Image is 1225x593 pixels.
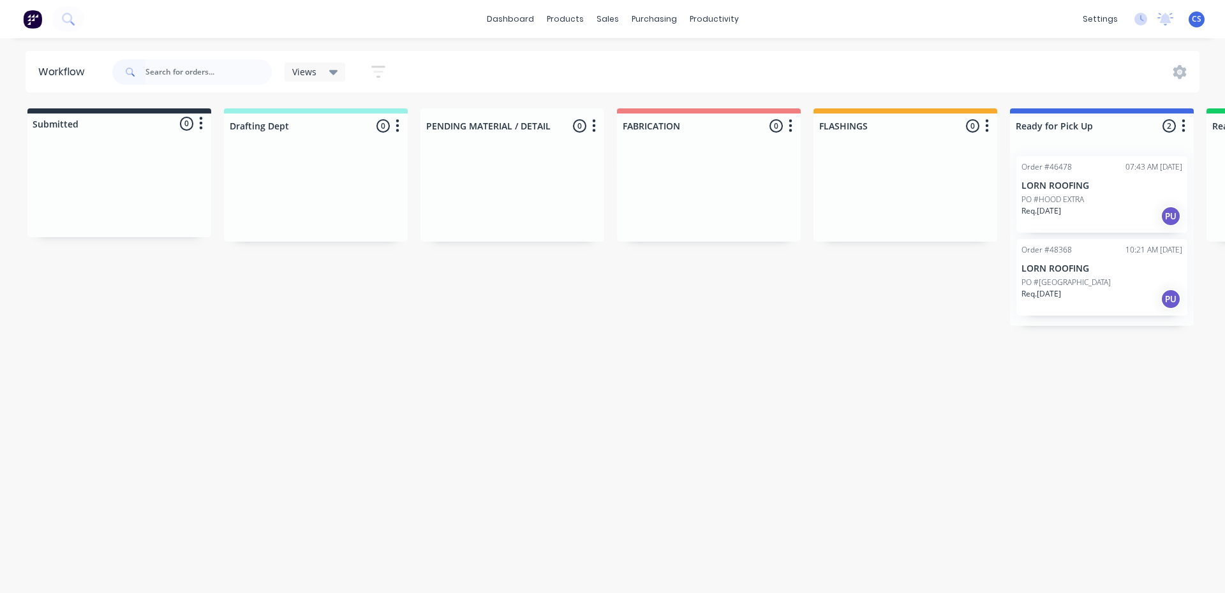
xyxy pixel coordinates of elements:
div: sales [590,10,625,29]
input: Search for orders... [145,59,272,85]
div: Workflow [38,64,91,80]
div: 07:43 AM [DATE] [1125,161,1182,173]
div: 10:21 AM [DATE] [1125,244,1182,256]
div: Order #4647807:43 AM [DATE]LORN ROOFINGPO #HOOD EXTRAReq.[DATE]PU [1016,156,1187,233]
p: LORN ROOFING [1021,263,1182,274]
span: Views [292,65,316,78]
p: PO #[GEOGRAPHIC_DATA] [1021,277,1111,288]
div: Order #48368 [1021,244,1072,256]
p: Req. [DATE] [1021,288,1061,300]
div: products [540,10,590,29]
img: Factory [23,10,42,29]
div: productivity [683,10,745,29]
p: LORN ROOFING [1021,180,1182,191]
div: PU [1161,206,1181,226]
div: PU [1161,289,1181,309]
a: dashboard [480,10,540,29]
p: Req. [DATE] [1021,205,1061,217]
div: Order #4836810:21 AM [DATE]LORN ROOFINGPO #[GEOGRAPHIC_DATA]Req.[DATE]PU [1016,239,1187,316]
span: CS [1192,13,1201,25]
div: purchasing [625,10,683,29]
p: PO #HOOD EXTRA [1021,194,1084,205]
div: settings [1076,10,1124,29]
div: Order #46478 [1021,161,1072,173]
